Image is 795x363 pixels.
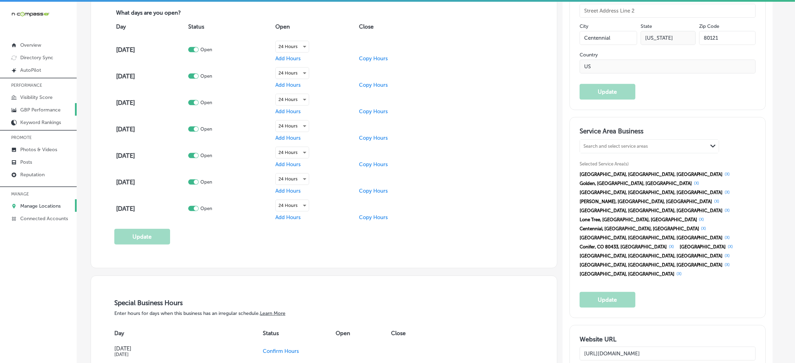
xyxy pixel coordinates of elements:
th: Status [263,323,336,343]
input: Street Address Line 2 [580,4,756,18]
img: 660ab0bf-5cc7-4cb8-ba1c-48b5ae0f18e60NCTV_CLogo_TV_Black_-500x88.png [11,11,49,17]
th: Day [114,323,263,343]
span: Copy Hours [359,55,388,62]
button: Update [114,229,170,245]
span: Conifer, CO 80433, [GEOGRAPHIC_DATA] [580,244,667,249]
span: [GEOGRAPHIC_DATA], [GEOGRAPHIC_DATA], [GEOGRAPHIC_DATA] [580,235,723,240]
th: Day [114,17,186,37]
h4: [DATE] [116,178,186,186]
p: What days are you open? [114,10,231,17]
h4: [DATE] [116,46,186,54]
p: Open [200,126,212,132]
p: GBP Performance [20,107,61,113]
span: Copy Hours [359,108,388,115]
span: Copy Hours [359,82,388,88]
h5: [DATE] [114,352,243,357]
h4: [DATE] [116,125,186,133]
button: (X) [697,217,706,222]
p: Directory Sync [20,55,53,61]
span: Add Hours [275,135,301,141]
button: (X) [723,171,732,177]
span: [PERSON_NAME], [GEOGRAPHIC_DATA], [GEOGRAPHIC_DATA] [580,199,712,204]
h3: Special Business Hours [114,299,534,307]
th: Status [186,17,273,37]
label: Zip Code [699,23,719,29]
button: (X) [726,244,735,249]
span: Lone Tree, [GEOGRAPHIC_DATA], [GEOGRAPHIC_DATA] [580,217,697,222]
span: Add Hours [275,188,301,194]
button: (X) [674,271,684,277]
p: Open [200,206,212,211]
button: (X) [667,244,676,249]
label: City [580,23,588,29]
input: Zip Code [699,31,756,45]
span: Copy Hours [359,161,388,168]
label: State [641,23,652,29]
span: [GEOGRAPHIC_DATA], [GEOGRAPHIC_DATA], [GEOGRAPHIC_DATA] [580,172,723,177]
span: Add Hours [275,108,301,115]
h3: Service Area Business [580,127,756,138]
p: Connected Accounts [20,216,68,222]
p: AutoPilot [20,67,41,73]
span: Confirm Hours [263,348,299,354]
p: Overview [20,42,41,48]
span: [GEOGRAPHIC_DATA], [GEOGRAPHIC_DATA] [580,271,674,277]
span: Add Hours [275,82,301,88]
span: Centennial, [GEOGRAPHIC_DATA], [GEOGRAPHIC_DATA] [580,226,699,231]
span: Copy Hours [359,135,388,141]
div: 24 Hours [276,94,309,105]
span: Add Hours [275,161,301,168]
span: Copy Hours [359,188,388,194]
p: Reputation [20,172,45,178]
p: Open [200,74,212,79]
span: Selected Service Area(s) [580,161,629,167]
p: Open [200,47,212,52]
p: Open [200,179,212,185]
div: 24 Hours [276,68,309,79]
button: (X) [723,208,732,213]
th: Close [357,17,429,37]
p: Manage Locations [20,203,61,209]
button: (X) [723,262,732,268]
p: Posts [20,159,32,165]
h4: [DATE] [116,205,186,213]
h4: [DATE] [114,345,243,352]
span: [GEOGRAPHIC_DATA], [GEOGRAPHIC_DATA], [GEOGRAPHIC_DATA] [580,253,723,258]
div: Search and select service areas [583,144,648,149]
label: Country [580,52,756,58]
th: Open [274,17,357,37]
button: (X) [699,226,709,231]
div: 24 Hours [276,173,309,185]
button: (X) [723,190,732,195]
input: Country [580,60,756,74]
span: Copy Hours [359,214,388,221]
button: Update [580,292,635,308]
input: NY [641,31,696,45]
div: 24 Hours [276,121,309,132]
span: [GEOGRAPHIC_DATA], [GEOGRAPHIC_DATA], [GEOGRAPHIC_DATA] [580,190,723,195]
button: (X) [723,253,732,258]
p: Visibility Score [20,94,53,100]
th: Close [391,323,429,343]
div: 24 Hours [276,147,309,158]
a: Learn More [260,310,285,316]
p: Open [200,100,212,105]
p: Keyword Rankings [20,119,61,125]
button: (X) [712,199,722,204]
button: (X) [692,180,701,186]
span: [GEOGRAPHIC_DATA] [680,244,726,249]
h4: [DATE] [116,99,186,107]
th: Open [336,323,391,343]
span: [GEOGRAPHIC_DATA], [GEOGRAPHIC_DATA], [GEOGRAPHIC_DATA] [580,208,723,213]
span: Add Hours [275,55,301,62]
div: 24 Hours [276,200,309,211]
h4: [DATE] [116,72,186,80]
input: City [580,31,637,45]
h3: Website URL [580,335,756,343]
input: Add Location Website [580,347,756,361]
div: 24 Hours [276,41,309,52]
p: Enter hours for days when this business has an irregular schedule. [114,310,534,316]
button: Update [580,84,635,100]
span: [GEOGRAPHIC_DATA], [GEOGRAPHIC_DATA], [GEOGRAPHIC_DATA] [580,262,723,268]
button: (X) [723,235,732,240]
